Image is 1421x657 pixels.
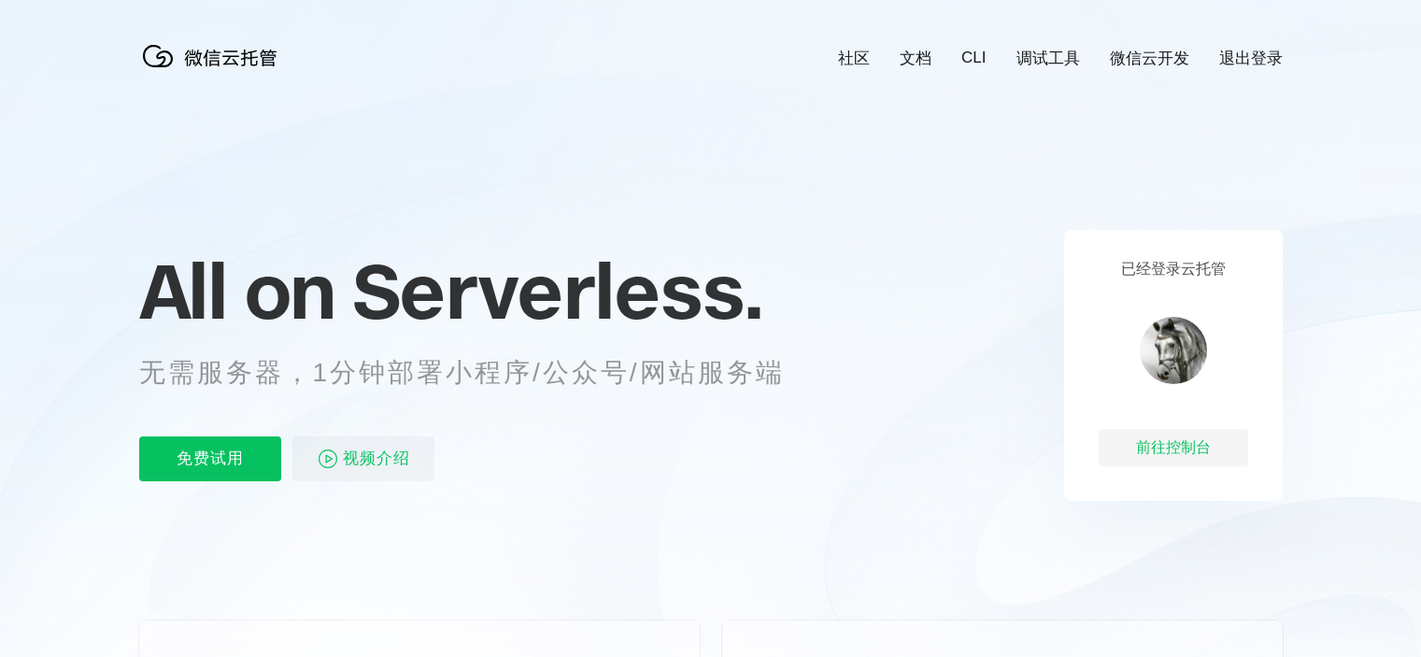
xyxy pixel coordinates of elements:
p: 免费试用 [139,436,281,481]
img: video_play.svg [317,448,339,470]
p: 已经登录云托管 [1121,260,1226,279]
a: 退出登录 [1219,48,1283,69]
p: 无需服务器，1分钟部署小程序/公众号/网站服务端 [139,354,819,392]
img: 微信云托管 [139,37,289,75]
a: 调试工具 [1016,48,1080,69]
div: 前往控制台 [1099,429,1248,466]
a: CLI [961,49,986,67]
span: 视频介绍 [343,436,410,481]
a: 社区 [838,48,870,69]
a: 文档 [900,48,931,69]
span: All on [139,244,334,337]
a: 微信云开发 [1110,48,1189,69]
a: 微信云托管 [139,62,289,78]
span: Serverless. [352,244,762,337]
